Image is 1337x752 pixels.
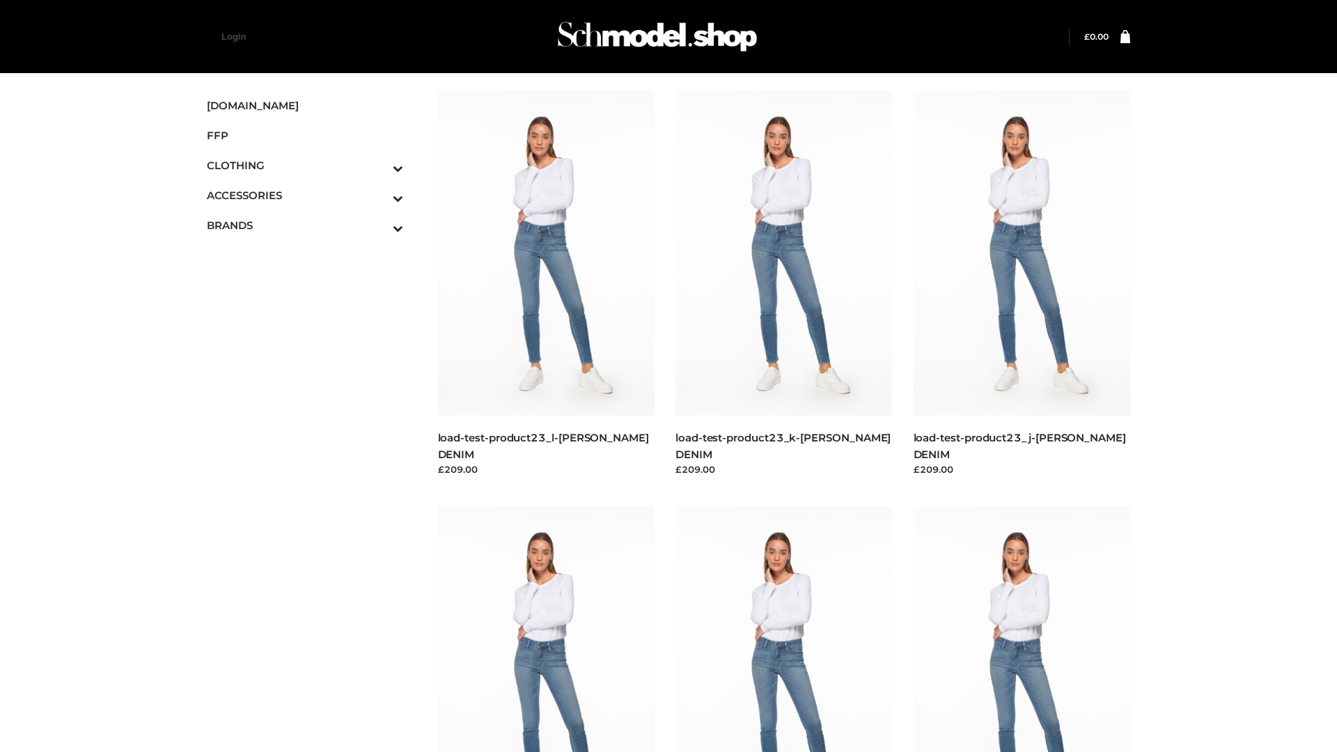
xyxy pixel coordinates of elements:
a: £0.00 [1084,31,1109,42]
a: BRANDSToggle Submenu [207,210,403,240]
bdi: 0.00 [1084,31,1109,42]
div: £209.00 [914,462,1131,476]
span: [DOMAIN_NAME] [207,97,403,113]
button: Toggle Submenu [354,180,403,210]
button: Toggle Submenu [354,150,403,180]
span: ACCESSORIES [207,187,403,203]
a: Login [221,31,246,42]
img: Schmodel Admin 964 [553,9,762,64]
a: [DOMAIN_NAME] [207,91,403,120]
a: CLOTHINGToggle Submenu [207,150,403,180]
a: load-test-product23_l-[PERSON_NAME] DENIM [438,431,649,460]
span: £ [1084,31,1090,42]
span: BRANDS [207,217,403,233]
span: CLOTHING [207,157,403,173]
a: load-test-product23_j-[PERSON_NAME] DENIM [914,431,1126,460]
div: £209.00 [438,462,655,476]
a: FFP [207,120,403,150]
a: ACCESSORIESToggle Submenu [207,180,403,210]
a: load-test-product23_k-[PERSON_NAME] DENIM [675,431,891,460]
span: FFP [207,127,403,143]
button: Toggle Submenu [354,210,403,240]
div: £209.00 [675,462,893,476]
